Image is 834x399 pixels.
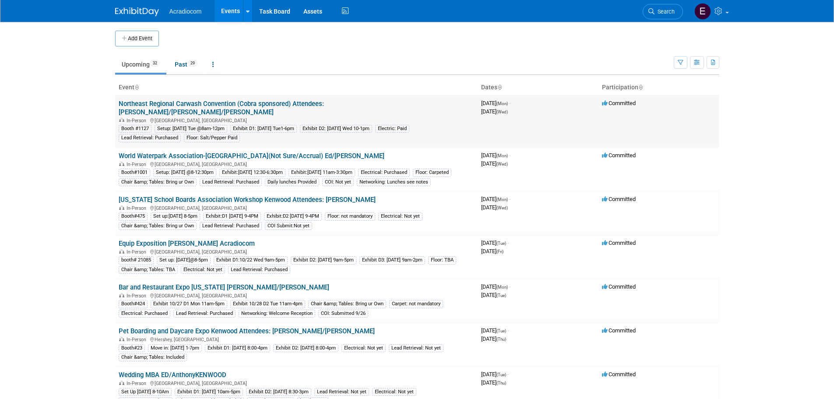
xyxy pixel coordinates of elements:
a: Pet Boarding and Daycare Expo Kenwood Attendees: [PERSON_NAME]/[PERSON_NAME] [119,327,375,335]
span: (Tue) [496,293,506,298]
img: ExhibitDay [115,7,159,16]
span: - [507,240,509,246]
div: Exhibit D1: [DATE] 8:00-4pm [205,344,270,352]
span: (Wed) [496,205,508,210]
div: Lead Retrieval: Purchased [173,310,236,318]
a: Sort by Event Name [134,84,139,91]
span: Committed [602,240,636,246]
span: (Wed) [496,162,508,166]
a: Sort by Start Date [497,84,502,91]
span: In-Person [127,162,149,167]
span: 29 [188,60,197,67]
div: Booth#475 [119,212,148,220]
div: COI Submit:Not yet [265,222,312,230]
span: - [509,283,510,290]
div: Booth#1001 [119,169,150,177]
span: In-Person [127,381,149,386]
div: Exhibit D2: [DATE] 8:00-4pm [273,344,338,352]
div: Lead Retrieval: Purchased [200,222,262,230]
a: Northeast Regional Carwash Convention (Cobra sponsored) Attendees: [PERSON_NAME]/[PERSON_NAME]/[P... [119,100,324,116]
span: [DATE] [481,371,509,378]
div: Exhibit:[DATE] 12:30-6:30pm [219,169,285,177]
span: Committed [602,371,636,378]
a: Past29 [168,56,204,73]
span: In-Person [127,205,149,211]
div: Lead Retrieval: Purchased [200,178,262,186]
span: Acradiocom [169,8,202,15]
span: (Tue) [496,328,506,333]
div: Set up:[DATE] 8-5pm [151,212,200,220]
a: Wedding MBA ED/AnthonyKENWOOD [119,371,226,379]
span: (Mon) [496,153,508,158]
span: [DATE] [481,240,509,246]
div: COI: Not yet [322,178,354,186]
span: In-Person [127,337,149,343]
img: In-Person Event [119,249,124,254]
img: In-Person Event [119,293,124,297]
div: Electrical: Not yet [341,344,386,352]
button: Add Event [115,31,159,46]
span: (Thu) [496,337,506,342]
div: Exhibit:D2 [DATE] 9-4PM [264,212,322,220]
th: Participation [598,80,719,95]
div: Electrical: Purchased [358,169,410,177]
div: Lead Retrieval: Not yet [389,344,443,352]
span: In-Person [127,118,149,124]
div: [GEOGRAPHIC_DATA], [GEOGRAPHIC_DATA] [119,248,474,255]
span: [DATE] [481,283,510,290]
div: Hershey, [GEOGRAPHIC_DATA] [119,335,474,343]
div: [GEOGRAPHIC_DATA], [GEOGRAPHIC_DATA] [119,379,474,386]
div: Chair &amp; Tables: TBA [119,266,178,274]
span: [DATE] [481,100,510,106]
span: [DATE] [481,335,506,342]
div: Daily lunches Provided [265,178,319,186]
div: Exhibit D1: [DATE] 10am-5pm [175,388,243,396]
div: Exhibit 10/27 D1 Mon 11am-5pm [151,300,227,308]
div: [GEOGRAPHIC_DATA], [GEOGRAPHIC_DATA] [119,160,474,167]
div: Exhibit D2: [DATE] 9am-5pm [291,256,356,264]
div: Set Up [DATE] 8-10Am [119,388,172,396]
div: Lead Retrieval: Purchased [228,266,290,274]
div: Booth #1127 [119,125,151,133]
img: In-Person Event [119,118,124,122]
div: Floor: not mandatory [325,212,375,220]
th: Event [115,80,478,95]
span: [DATE] [481,327,509,334]
div: Exhibit D2: [DATE] Wed 10-1pm [300,125,372,133]
span: - [509,100,510,106]
div: Carpet: not mandatory [389,300,443,308]
span: (Thu) [496,381,506,385]
span: [DATE] [481,204,508,211]
div: Electrical: Not yet [372,388,416,396]
div: Exhibit D2: [DATE] 8:30-3pm [246,388,311,396]
div: Chair &amp; Tables: Included [119,353,187,361]
span: [DATE] [481,152,510,159]
div: Exhibit 10/28 D2 Tue 11am-4pm [230,300,305,308]
div: Exhibit:[DATE] 11am-3:30pm [289,169,355,177]
div: Networking: Welcome Reception [239,310,315,318]
a: Search [643,4,683,19]
span: In-Person [127,293,149,299]
div: [GEOGRAPHIC_DATA], [GEOGRAPHIC_DATA] [119,204,474,211]
th: Dates [478,80,598,95]
img: In-Person Event [119,337,124,341]
span: (Mon) [496,101,508,106]
span: [DATE] [481,160,508,167]
span: Search [655,8,675,15]
div: [GEOGRAPHIC_DATA], [GEOGRAPHIC_DATA] [119,292,474,299]
div: Floor: TBA [428,256,456,264]
div: Floor: Salt/Pepper Paid [184,134,240,142]
img: In-Person Event [119,205,124,210]
span: (Mon) [496,285,508,290]
img: In-Person Event [119,381,124,385]
span: - [509,196,510,202]
div: COI: Submitted 9/26 [318,310,368,318]
span: (Mon) [496,197,508,202]
a: Upcoming32 [115,56,166,73]
a: World Waterpark Association-[GEOGRAPHIC_DATA](Not Sure/Accrual) Ed/[PERSON_NAME] [119,152,384,160]
div: booth# 21085 [119,256,154,264]
div: Lead Retrieval: Purchased [119,134,181,142]
div: Set up: [DATE]@8-5pm [157,256,211,264]
div: Networking: Lunches see notes [357,178,431,186]
span: In-Person [127,249,149,255]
